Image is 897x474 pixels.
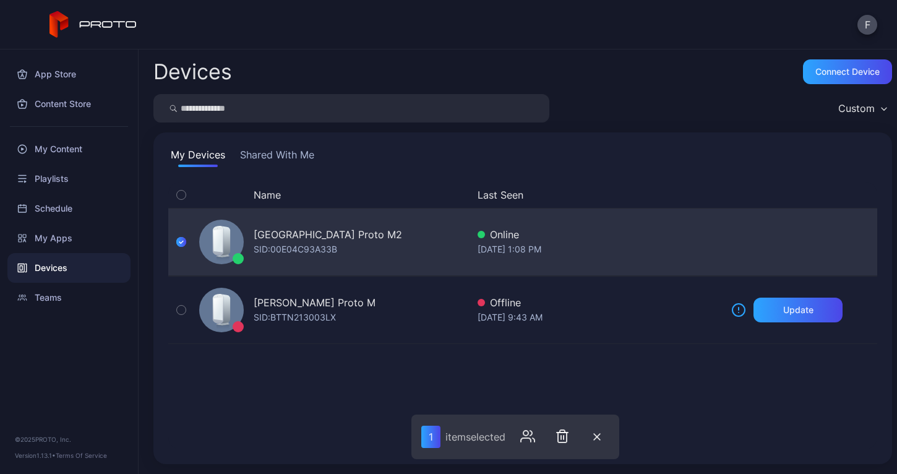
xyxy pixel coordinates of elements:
[254,227,402,242] div: [GEOGRAPHIC_DATA] Proto M2
[478,242,721,257] div: [DATE] 1:08 PM
[726,187,838,202] div: Update Device
[7,89,131,119] a: Content Store
[254,242,337,257] div: SID: 00E04C93A33B
[838,102,875,114] div: Custom
[7,253,131,283] a: Devices
[7,283,131,312] a: Teams
[852,187,877,202] div: Options
[783,305,813,315] div: Update
[7,59,131,89] a: App Store
[15,452,56,459] span: Version 1.13.1 •
[7,194,131,223] a: Schedule
[15,434,123,444] div: © 2025 PROTO, Inc.
[238,147,317,167] button: Shared With Me
[753,298,843,322] button: Update
[153,61,232,83] h2: Devices
[803,59,892,84] button: Connect device
[857,15,877,35] button: F
[254,295,376,310] div: [PERSON_NAME] Proto M
[421,426,440,448] div: 1
[478,310,721,325] div: [DATE] 9:43 AM
[815,67,880,77] div: Connect device
[254,310,336,325] div: SID: BTTN213003LX
[56,452,107,459] a: Terms Of Service
[445,431,505,443] div: item selected
[7,164,131,194] a: Playlists
[478,187,716,202] button: Last Seen
[254,187,281,202] button: Name
[832,94,892,123] button: Custom
[7,223,131,253] a: My Apps
[478,227,721,242] div: Online
[7,134,131,164] a: My Content
[168,147,228,167] button: My Devices
[478,295,721,310] div: Offline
